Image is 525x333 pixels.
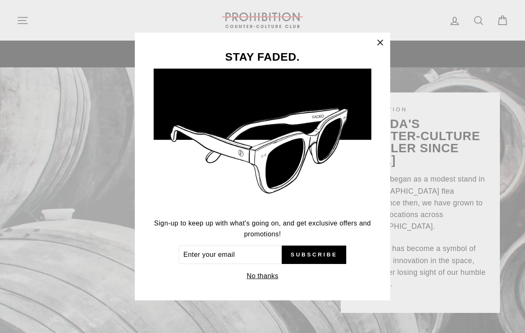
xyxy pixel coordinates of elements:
[244,270,281,282] button: No thanks
[154,218,371,239] p: Sign-up to keep up with what's going on, and get exclusive offers and promotions!
[154,51,371,63] h3: STAY FADED.
[291,251,337,259] span: Subscribe
[179,246,282,264] input: Enter your email
[282,246,346,264] button: Subscribe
